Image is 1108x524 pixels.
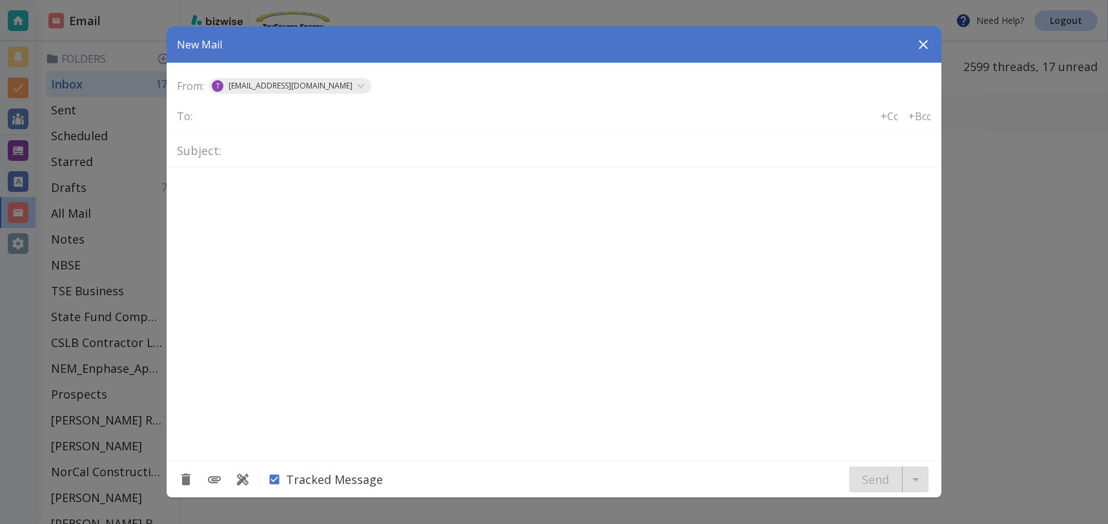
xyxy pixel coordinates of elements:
[177,79,204,93] p: From:
[177,143,221,158] p: Subject:
[177,109,192,123] p: To:
[876,104,903,129] button: +Cc
[203,468,226,491] button: Add Attachment
[177,37,222,52] p: New Mail
[231,468,254,491] button: Use Template
[881,109,898,123] p: +Cc
[223,78,358,94] span: [EMAIL_ADDRESS][DOMAIN_NAME]
[216,78,220,94] p: T
[174,468,198,491] button: Discard
[286,472,383,487] span: Tracked Message
[903,104,936,129] button: +Bcc
[209,78,371,94] div: T[EMAIL_ADDRESS][DOMAIN_NAME]
[908,109,931,123] p: +Bcc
